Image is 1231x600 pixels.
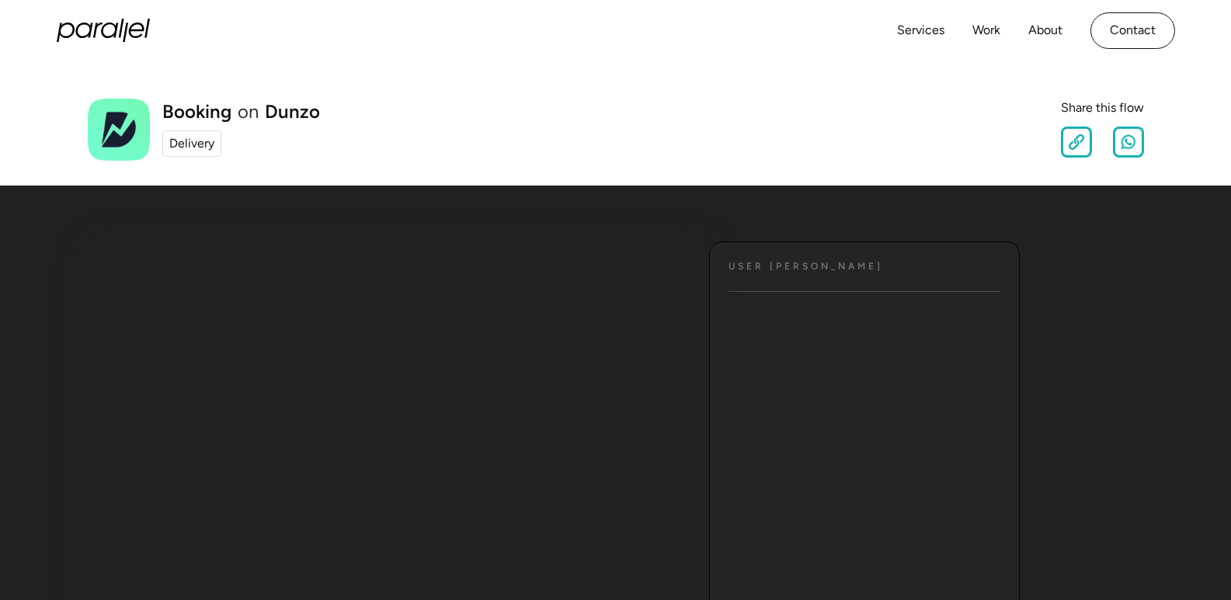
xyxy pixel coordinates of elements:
a: home [57,19,150,42]
a: About [1028,19,1062,42]
a: Delivery [162,130,221,157]
h4: User [PERSON_NAME] [729,261,883,272]
div: Delivery [169,134,214,153]
div: on [238,102,259,121]
a: Work [972,19,1000,42]
a: Services [897,19,944,42]
a: Contact [1090,12,1175,49]
h1: Booking [162,102,231,121]
a: Dunzo [265,102,320,121]
div: Share this flow [1061,99,1144,117]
